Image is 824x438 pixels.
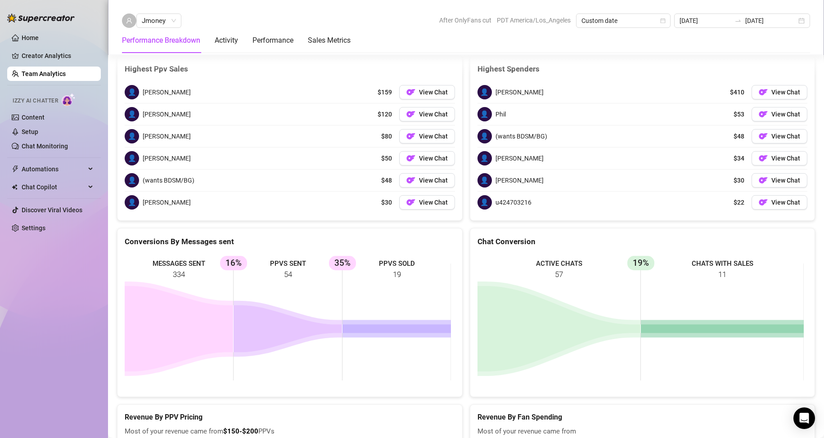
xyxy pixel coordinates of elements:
[399,107,455,121] button: OFView Chat
[495,197,531,207] span: u424703216
[143,197,191,207] span: [PERSON_NAME]
[406,154,415,163] img: OF
[125,151,139,165] span: 👤
[771,177,800,184] span: View Chat
[752,129,807,143] button: OFView Chat
[477,63,808,75] div: Highest Spenders
[477,151,492,165] span: 👤
[399,85,455,99] button: OFView Chat
[62,93,76,106] img: AI Chatter
[399,129,455,143] button: OFView Chat
[759,154,768,163] img: OF
[477,426,808,437] span: Most of your revenue came from
[125,107,139,121] span: 👤
[495,153,544,163] span: [PERSON_NAME]
[734,197,744,207] span: $22
[419,199,448,206] span: View Chat
[752,195,807,210] button: OFView Chat
[22,114,45,121] a: Content
[439,13,491,27] span: After OnlyFans cut
[752,107,807,121] button: OFView Chat
[477,195,492,210] span: 👤
[419,155,448,162] span: View Chat
[22,224,45,232] a: Settings
[734,109,744,119] span: $53
[399,195,455,210] button: OFView Chat
[793,407,815,429] div: Open Intercom Messenger
[22,34,39,41] a: Home
[495,109,506,119] span: Phil
[381,131,392,141] span: $80
[215,35,238,46] div: Activity
[399,173,455,188] button: OFView Chat
[680,16,731,26] input: Start date
[752,151,807,165] button: OFView Chat
[406,132,415,141] img: OF
[759,198,768,207] img: OF
[759,132,768,141] img: OF
[419,89,448,96] span: View Chat
[771,199,800,206] span: View Chat
[734,153,744,163] span: $34
[771,89,800,96] span: View Chat
[477,85,492,99] span: 👤
[126,18,132,24] span: user
[125,412,455,423] h5: Revenue By PPV Pricing
[125,63,455,75] div: Highest Ppv Sales
[22,180,86,194] span: Chat Copilot
[22,70,66,77] a: Team Analytics
[22,143,68,150] a: Chat Monitoring
[308,35,351,46] div: Sales Metrics
[406,198,415,207] img: OF
[22,49,94,63] a: Creator Analytics
[125,195,139,210] span: 👤
[125,129,139,143] span: 👤
[7,13,75,22] img: logo-BBDzfeDw.svg
[12,165,19,173] span: thunderbolt
[143,109,191,119] span: [PERSON_NAME]
[477,107,492,121] span: 👤
[771,133,800,140] span: View Chat
[143,87,191,97] span: [PERSON_NAME]
[381,175,392,185] span: $48
[406,88,415,97] img: OF
[12,184,18,190] img: Chat Copilot
[252,35,293,46] div: Performance
[734,17,742,24] span: swap-right
[22,206,82,214] a: Discover Viral Videos
[22,128,38,135] a: Setup
[752,85,807,99] button: OFView Chat
[381,197,392,207] span: $30
[477,173,492,188] span: 👤
[22,162,86,176] span: Automations
[752,173,807,188] button: OFView Chat
[771,155,800,162] span: View Chat
[125,426,455,437] span: Most of your revenue came from PPVs
[734,175,744,185] span: $30
[660,18,666,23] span: calendar
[399,151,455,165] button: OFView Chat
[581,14,665,27] span: Custom date
[734,131,744,141] span: $48
[142,14,176,27] span: Jmoney
[759,110,768,119] img: OF
[223,427,258,435] b: $150-$200
[730,87,744,97] span: $410
[419,133,448,140] span: View Chat
[378,109,392,119] span: $120
[381,153,392,163] span: $50
[495,87,544,97] span: [PERSON_NAME]
[378,87,392,97] span: $159
[143,131,191,141] span: [PERSON_NAME]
